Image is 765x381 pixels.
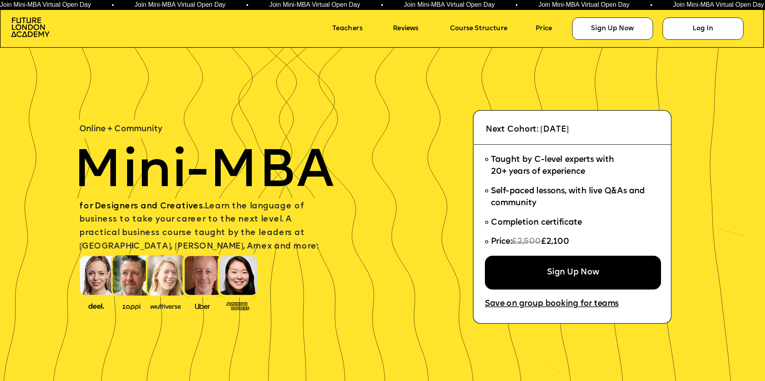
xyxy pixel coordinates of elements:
span: • [381,2,383,8]
span: Online + Community [79,125,162,134]
img: image-b2f1584c-cbf7-4a77-bbe0-f56ae6ee31f2.png [117,301,147,310]
span: • [112,2,114,8]
span: Mini-MBA [73,147,334,200]
span: £2,500 [512,238,541,246]
span: Price: [491,238,512,246]
img: image-93eab660-639c-4de6-957c-4ae039a0235a.png [223,300,253,311]
a: Save on group booking for teams [485,297,640,312]
span: Learn the language of business to take your career to the next level. A practical business course... [79,202,318,251]
span: Completion certificate [491,219,582,227]
a: Teachers [332,22,381,36]
span: Next Cohort: [DATE] [486,126,569,134]
span: Taught by C-level experts with 20+ years of experience [491,156,614,176]
a: Price [535,22,565,36]
span: Self-paced lessons, with live Q&As and community [491,187,647,208]
img: image-b7d05013-d886-4065-8d38-3eca2af40620.png [148,301,184,310]
span: • [516,2,518,8]
img: image-aac980e9-41de-4c2d-a048-f29dd30a0068.png [11,17,49,37]
a: Course Structure [450,22,529,36]
img: image-99cff0b2-a396-4aab-8550-cf4071da2cb9.png [188,301,218,310]
span: for Designers and Creatives. [79,202,205,210]
span: £2,100 [541,238,569,246]
img: image-388f4489-9820-4c53-9b08-f7df0b8d4ae2.png [81,301,111,310]
span: • [650,2,652,8]
span: • [246,2,249,8]
a: Reviews [393,22,434,36]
